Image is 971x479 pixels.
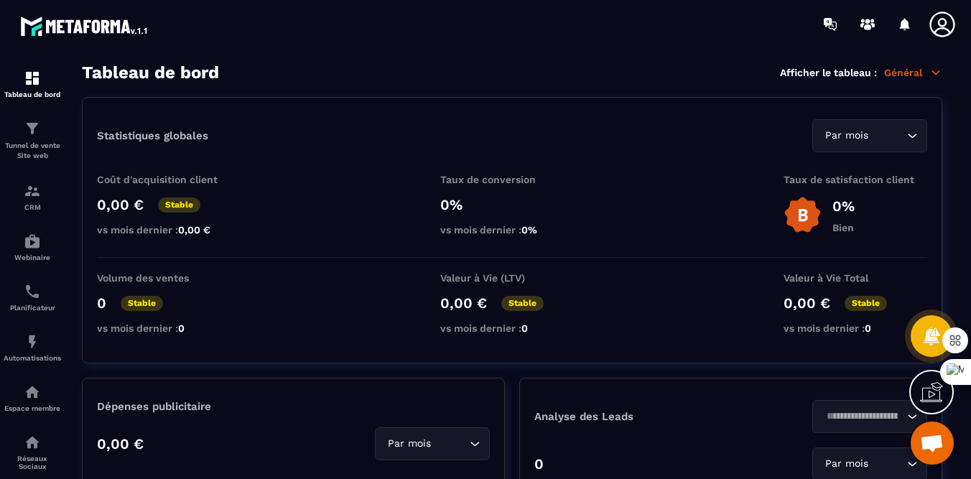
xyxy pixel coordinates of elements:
[97,129,208,142] p: Statistiques globales
[4,404,61,412] p: Espace membre
[4,141,61,161] p: Tunnel de vente Site web
[440,224,584,236] p: vs mois dernier :
[832,197,855,215] p: 0%
[121,296,163,311] p: Stable
[97,272,241,284] p: Volume des ventes
[4,222,61,272] a: automationsautomationsWebinaire
[4,254,61,261] p: Webinaire
[178,224,210,236] span: 0,00 €
[24,233,41,250] img: automations
[812,119,927,152] div: Search for option
[784,322,927,334] p: vs mois dernier :
[521,322,528,334] span: 0
[784,196,822,234] img: b-badge-o.b3b20ee6.svg
[4,304,61,312] p: Planificateur
[440,196,584,213] p: 0%
[784,294,830,312] p: 0,00 €
[4,354,61,362] p: Automatisations
[158,197,200,213] p: Stable
[24,182,41,200] img: formation
[24,283,41,300] img: scheduler
[440,272,584,284] p: Valeur à Vie (LTV)
[24,333,41,350] img: automations
[440,322,584,334] p: vs mois dernier :
[884,66,942,79] p: Général
[911,422,954,465] div: Ouvrir le chat
[97,322,241,334] p: vs mois dernier :
[375,427,490,460] div: Search for option
[812,400,927,433] div: Search for option
[4,203,61,211] p: CRM
[784,272,927,284] p: Valeur à Vie Total
[97,196,144,213] p: 0,00 €
[384,436,434,452] span: Par mois
[434,436,466,452] input: Search for option
[4,455,61,470] p: Réseaux Sociaux
[82,62,219,83] h3: Tableau de bord
[822,456,871,472] span: Par mois
[4,90,61,98] p: Tableau de bord
[832,222,855,233] p: Bien
[440,294,487,312] p: 0,00 €
[865,322,871,334] span: 0
[822,409,903,424] input: Search for option
[4,272,61,322] a: schedulerschedulerPlanificateur
[97,435,144,452] p: 0,00 €
[20,13,149,39] img: logo
[440,174,584,185] p: Taux de conversion
[784,174,927,185] p: Taux de satisfaction client
[521,224,537,236] span: 0%
[534,455,544,473] p: 0
[24,120,41,137] img: formation
[4,109,61,172] a: formationformationTunnel de vente Site web
[178,322,185,334] span: 0
[501,296,544,311] p: Stable
[97,174,241,185] p: Coût d'acquisition client
[780,67,877,78] p: Afficher le tableau :
[24,434,41,451] img: social-network
[97,294,106,312] p: 0
[4,322,61,373] a: automationsautomationsAutomatisations
[822,128,871,144] span: Par mois
[4,172,61,222] a: formationformationCRM
[97,224,241,236] p: vs mois dernier :
[871,456,903,472] input: Search for option
[534,410,731,423] p: Analyse des Leads
[24,70,41,87] img: formation
[871,128,903,144] input: Search for option
[845,296,887,311] p: Stable
[97,400,490,413] p: Dépenses publicitaire
[4,59,61,109] a: formationformationTableau de bord
[4,373,61,423] a: automationsautomationsEspace membre
[24,383,41,401] img: automations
